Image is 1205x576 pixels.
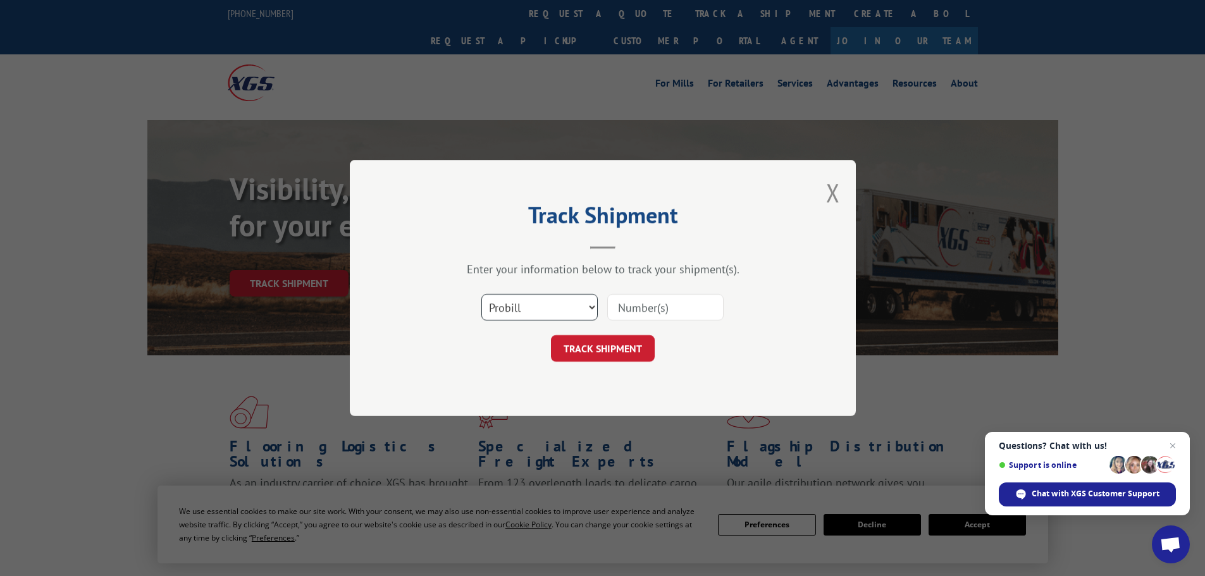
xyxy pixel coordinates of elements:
[999,460,1105,470] span: Support is online
[413,262,793,276] div: Enter your information below to track your shipment(s).
[999,441,1176,451] span: Questions? Chat with us!
[1032,488,1159,499] span: Chat with XGS Customer Support
[551,335,655,362] button: TRACK SHIPMENT
[607,294,724,321] input: Number(s)
[413,206,793,230] h2: Track Shipment
[999,482,1176,506] div: Chat with XGS Customer Support
[1152,525,1190,563] div: Open chat
[1165,438,1180,453] span: Close chat
[826,176,840,209] button: Close modal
